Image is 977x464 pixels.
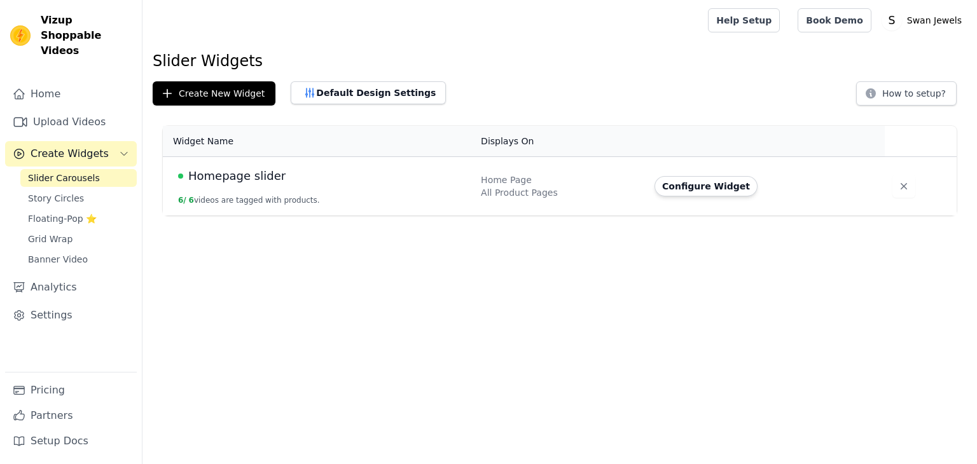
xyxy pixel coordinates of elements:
span: Live Published [178,174,183,179]
a: Banner Video [20,250,137,268]
a: Book Demo [798,8,871,32]
a: Grid Wrap [20,230,137,248]
span: Create Widgets [31,146,109,161]
button: Delete widget [892,175,915,198]
div: All Product Pages [481,186,639,199]
a: Floating-Pop ⭐ [20,210,137,228]
span: 6 / [178,196,186,205]
span: Homepage slider [188,167,286,185]
div: Home Page [481,174,639,186]
img: Vizup [10,25,31,46]
button: Default Design Settings [291,81,446,104]
a: Upload Videos [5,109,137,135]
a: How to setup? [856,90,957,102]
a: Help Setup [708,8,780,32]
a: Analytics [5,275,137,300]
p: Swan Jewels [902,9,967,32]
a: Setup Docs [5,428,137,454]
a: Home [5,81,137,107]
button: S Swan Jewels [882,9,967,32]
span: Banner Video [28,253,88,266]
a: Settings [5,303,137,328]
span: Floating-Pop ⭐ [28,212,97,225]
button: 6/ 6videos are tagged with products. [178,195,320,205]
a: Pricing [5,378,137,403]
span: 6 [189,196,194,205]
span: Story Circles [28,192,84,205]
text: S [888,14,895,27]
button: How to setup? [856,81,957,106]
button: Configure Widget [655,176,758,196]
span: Grid Wrap [28,233,73,245]
h1: Slider Widgets [153,51,967,71]
a: Partners [5,403,137,428]
a: Slider Carousels [20,169,137,187]
a: Story Circles [20,189,137,207]
th: Displays On [473,126,647,157]
button: Create Widgets [5,141,137,167]
button: Create New Widget [153,81,275,106]
th: Widget Name [163,126,473,157]
span: Slider Carousels [28,172,100,184]
span: Vizup Shoppable Videos [41,13,132,58]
